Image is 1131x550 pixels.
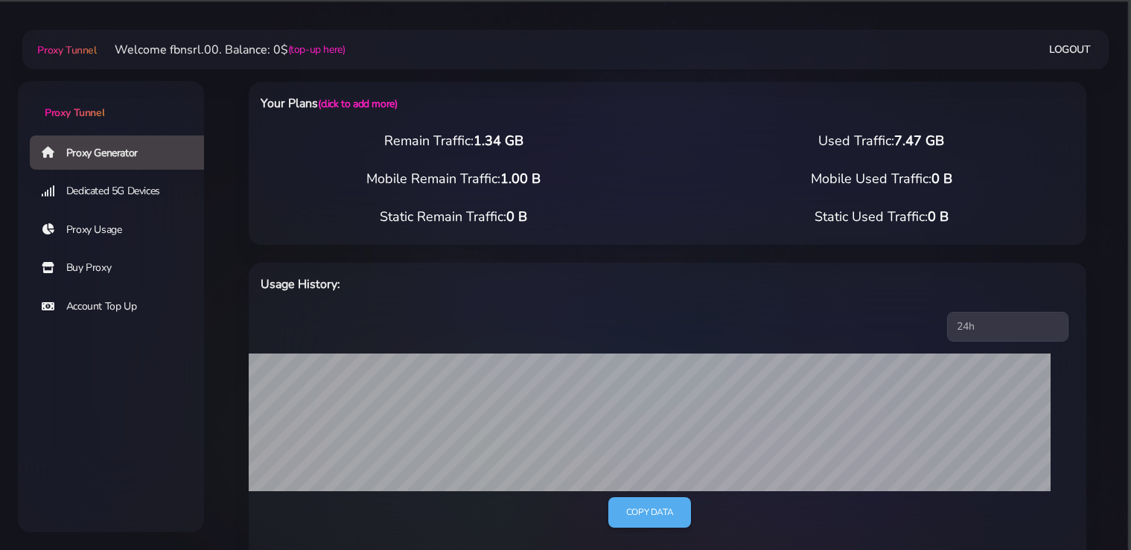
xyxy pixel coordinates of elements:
li: Welcome fbnsrl.00. Balance: 0$ [97,41,345,59]
span: 0 B [931,170,952,188]
a: Buy Proxy [30,251,216,285]
span: 0 B [928,208,949,226]
a: (top-up here) [288,42,345,57]
a: Account Top Up [30,290,216,324]
a: Logout [1049,36,1091,63]
span: 7.47 GB [894,132,944,150]
span: Proxy Tunnel [37,43,96,57]
h6: Usage History: [261,275,728,294]
a: Copy data [608,497,691,528]
span: Proxy Tunnel [45,106,104,120]
a: Proxy Tunnel [18,81,204,121]
div: Mobile Remain Traffic: [240,169,668,189]
div: Static Used Traffic: [668,207,1096,227]
a: Proxy Tunnel [34,38,96,62]
div: Mobile Used Traffic: [668,169,1096,189]
a: Dedicated 5G Devices [30,174,216,208]
h6: Your Plans [261,94,728,113]
span: 0 B [506,208,527,226]
a: (click to add more) [318,97,397,111]
iframe: Webchat Widget [1059,478,1112,531]
span: 1.00 B [500,170,541,188]
div: Remain Traffic: [240,131,668,151]
span: 1.34 GB [474,132,523,150]
div: Used Traffic: [668,131,1096,151]
a: Proxy Generator [30,135,216,170]
div: Static Remain Traffic: [240,207,668,227]
a: Proxy Usage [30,213,216,247]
